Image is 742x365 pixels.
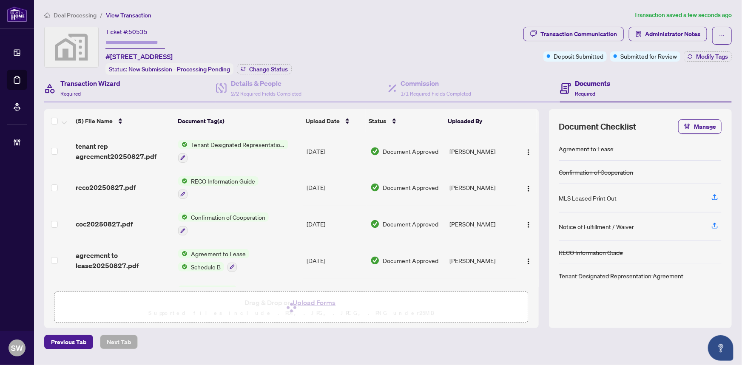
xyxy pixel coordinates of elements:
h4: Details & People [231,78,301,88]
h4: Transaction Wizard [60,78,120,88]
button: Status IconConfirmation of Cooperation [178,212,269,235]
span: SW [11,342,23,354]
button: Manage [678,119,722,134]
div: MLS Leased Print Out [559,193,617,203]
span: View Transaction [106,11,151,19]
div: Tenant Designated Representation Agreement [559,271,684,280]
span: 2/2 Required Fields Completed [231,91,301,97]
span: Confirmation of Cooperation [188,212,269,222]
span: Document Approved [383,256,439,265]
span: coc20250827.pdf [76,219,133,229]
div: Agreement to Lease [559,144,614,153]
span: Upload Date [306,116,340,126]
th: Uploaded By [444,109,514,133]
img: svg%3e [45,27,98,67]
div: Status: [105,63,233,75]
img: Logo [525,185,532,192]
span: Required [60,91,81,97]
span: Previous Tab [51,335,86,349]
span: 1/1 Required Fields Completed [401,91,472,97]
h4: Documents [575,78,611,88]
img: Status Icon [178,140,188,149]
button: Status IconDeposit Receipt [178,286,237,308]
span: solution [636,31,642,37]
span: Document Checklist [559,121,637,133]
span: Deal Processing [54,11,97,19]
img: Logo [525,221,532,228]
button: Status IconRECO Information Guide [178,176,259,199]
img: Document Status [370,256,380,265]
div: Confirmation of Cooperation [559,167,634,177]
td: [DATE] [303,279,367,315]
img: Status Icon [178,176,188,186]
span: Document Approved [383,219,439,229]
td: [PERSON_NAME] [446,279,516,315]
td: [PERSON_NAME] [446,206,516,242]
div: Notice of Fulfillment / Waiver [559,222,634,231]
td: [DATE] [303,206,367,242]
button: Logo [522,144,535,158]
td: [DATE] [303,170,367,206]
span: Required [575,91,596,97]
li: / [100,10,102,20]
span: Manage [694,120,716,133]
span: RECO Information Guide [188,176,259,186]
button: Modify Tags [684,51,732,62]
td: [DATE] [303,242,367,279]
span: New Submission - Processing Pending [128,65,230,73]
th: Upload Date [302,109,366,133]
div: Ticket #: [105,27,148,37]
span: Agreement to Lease [188,249,249,258]
th: Document Tag(s) [174,109,302,133]
span: Document Approved [383,147,439,156]
span: ellipsis [719,33,725,39]
button: Status IconTenant Designated Representation Agreement [178,140,288,163]
span: Change Status [249,66,288,72]
img: Logo [525,258,532,265]
span: Submitted for Review [620,51,677,61]
button: Logo [522,254,535,267]
img: Status Icon [178,212,188,222]
span: #[STREET_ADDRESS] [105,51,173,62]
article: Transaction saved a few seconds ago [634,10,732,20]
td: [PERSON_NAME] [446,242,516,279]
button: Logo [522,217,535,231]
img: Status Icon [178,249,188,258]
th: Status [366,109,445,133]
span: Drag & Drop orUpload FormsSupported files include .PDF, .JPG, .JPEG, .PNG under25MB [55,292,528,323]
td: [DATE] [303,133,367,170]
th: (5) File Name [72,109,174,133]
img: Status Icon [178,262,188,272]
h4: Commission [401,78,472,88]
button: Open asap [708,335,733,361]
span: Modify Tags [696,54,728,59]
span: Deposit Receipt [188,286,237,295]
div: RECO Information Guide [559,248,623,257]
img: Document Status [370,219,380,229]
span: Administrator Notes [645,27,700,41]
button: Next Tab [100,335,138,349]
td: [PERSON_NAME] [446,133,516,170]
span: Document Approved [383,183,439,192]
button: Change Status [237,64,292,74]
span: 50535 [128,28,148,36]
span: tenant rep agreement20250827.pdf [76,141,172,161]
span: reco20250827.pdf [76,182,136,192]
span: 1756317764554-depositreceipt.pdf [76,286,172,307]
td: [PERSON_NAME] [446,170,516,206]
span: (5) File Name [76,116,113,126]
span: agreement to lease20250827.pdf [76,250,172,271]
button: Administrator Notes [629,27,707,41]
span: Deposit Submitted [554,51,603,61]
img: Status Icon [178,286,188,295]
img: logo [7,6,27,22]
button: Logo [522,181,535,194]
span: Tenant Designated Representation Agreement [188,140,288,149]
img: Document Status [370,183,380,192]
span: Schedule B [188,262,224,272]
button: Transaction Communication [523,27,624,41]
span: Status [369,116,387,126]
span: home [44,12,50,18]
button: Status IconAgreement to LeaseStatus IconSchedule B [178,249,249,272]
button: Previous Tab [44,335,93,349]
